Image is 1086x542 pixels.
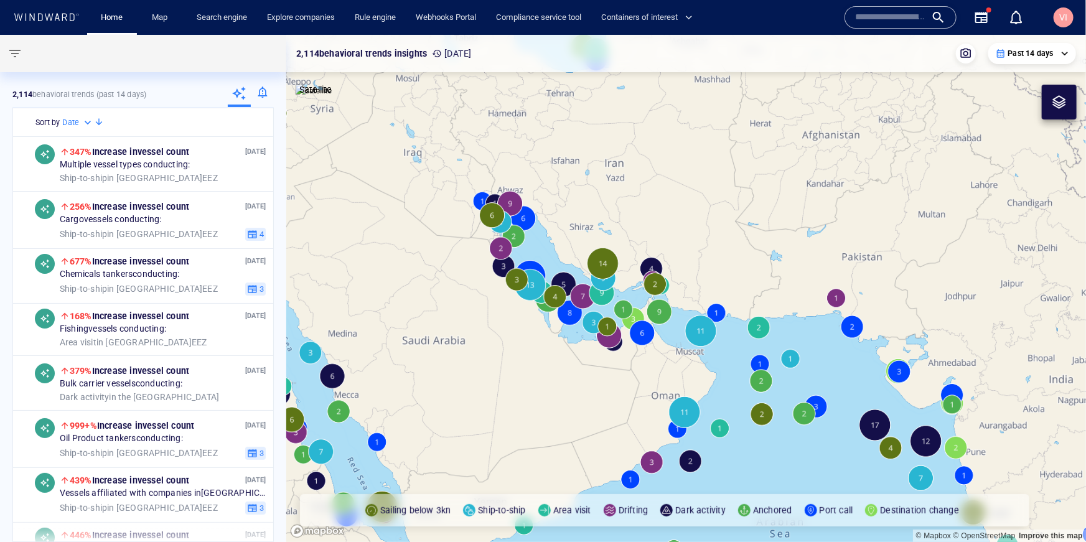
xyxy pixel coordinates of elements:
[70,475,189,485] span: Increase in vessel count
[60,502,218,513] span: in [GEOGRAPHIC_DATA] EEZ
[92,7,132,29] button: Home
[147,7,177,29] a: Map
[60,433,183,444] span: Oil Product tankers conducting:
[916,531,951,540] a: Mapbox
[60,502,107,512] span: Ship-to-ship
[60,337,207,348] span: in [GEOGRAPHIC_DATA] EEZ
[245,501,266,515] button: 3
[996,48,1069,59] div: Past 14 days
[258,447,264,459] span: 3
[192,7,252,29] a: Search engine
[286,35,1086,542] canvas: Map
[296,85,332,97] img: satellite
[70,421,195,431] span: Increase in vessel count
[380,503,451,518] p: Sailing below 3kn
[245,446,266,460] button: 3
[70,421,97,431] span: 999+%
[478,503,525,518] p: Ship-to-ship
[60,488,266,499] span: Vessels affiliated with companies in [GEOGRAPHIC_DATA] conducting:
[258,228,264,240] span: 4
[60,214,162,225] span: Cargo vessels conducting:
[60,447,107,457] span: Ship-to-ship
[1009,10,1024,25] div: Notification center
[619,503,648,518] p: Drifting
[262,7,340,29] a: Explore companies
[70,147,92,157] span: 347%
[60,228,218,240] span: in [GEOGRAPHIC_DATA] EEZ
[60,324,166,335] span: Fishing vessels conducting:
[553,503,591,518] p: Area visit
[60,228,107,238] span: Ship-to-ship
[601,11,693,25] span: Containers of interest
[12,90,32,99] strong: 2,114
[290,524,345,538] a: Mapbox logo
[953,531,1016,540] a: OpenStreetMap
[60,283,218,294] span: in [GEOGRAPHIC_DATA] EEZ
[60,159,190,171] span: Multiple vessel types conducting:
[245,282,266,296] button: 3
[1008,48,1054,59] p: Past 14 days
[491,7,586,29] a: Compliance service tool
[35,116,60,129] h6: Sort by
[411,7,481,29] a: Webhooks Portal
[432,46,471,61] p: [DATE]
[60,447,218,459] span: in [GEOGRAPHIC_DATA] EEZ
[245,310,266,322] p: [DATE]
[258,502,264,513] span: 3
[70,256,92,266] span: 677%
[62,116,94,129] div: Date
[753,503,792,518] p: Anchored
[245,227,266,241] button: 4
[60,269,180,280] span: Chemicals tankers conducting:
[70,256,189,266] span: Increase in vessel count
[70,202,92,212] span: 256%
[60,378,182,390] span: Bulk carrier vessels conducting:
[70,202,189,212] span: Increase in vessel count
[60,337,96,347] span: Area visit
[1033,486,1077,533] iframe: Chat
[245,474,266,486] p: [DATE]
[70,311,92,321] span: 168%
[60,172,218,184] span: in [GEOGRAPHIC_DATA] EEZ
[12,89,146,100] p: behavioral trends (Past 14 days)
[60,391,110,401] span: Dark activity
[245,255,266,267] p: [DATE]
[880,503,959,518] p: Destination change
[60,391,219,403] span: in the [GEOGRAPHIC_DATA]
[245,146,266,157] p: [DATE]
[245,200,266,212] p: [DATE]
[245,419,266,431] p: [DATE]
[1019,531,1083,540] a: Map feedback
[70,366,92,376] span: 379%
[70,366,189,376] span: Increase in vessel count
[1051,5,1076,30] button: VI
[142,7,182,29] button: Map
[96,7,128,29] a: Home
[245,365,266,376] p: [DATE]
[299,82,332,97] p: Satellite
[820,503,853,518] p: Port call
[296,46,427,61] p: 2,114 behavioral trends insights
[675,503,726,518] p: Dark activity
[1060,12,1068,22] span: VI
[350,7,401,29] a: Rule engine
[70,147,189,157] span: Increase in vessel count
[60,283,107,293] span: Ship-to-ship
[60,172,107,182] span: Ship-to-ship
[70,475,92,485] span: 439%
[62,116,79,129] h6: Date
[70,311,189,321] span: Increase in vessel count
[258,283,264,294] span: 3
[596,7,703,29] button: Containers of interest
